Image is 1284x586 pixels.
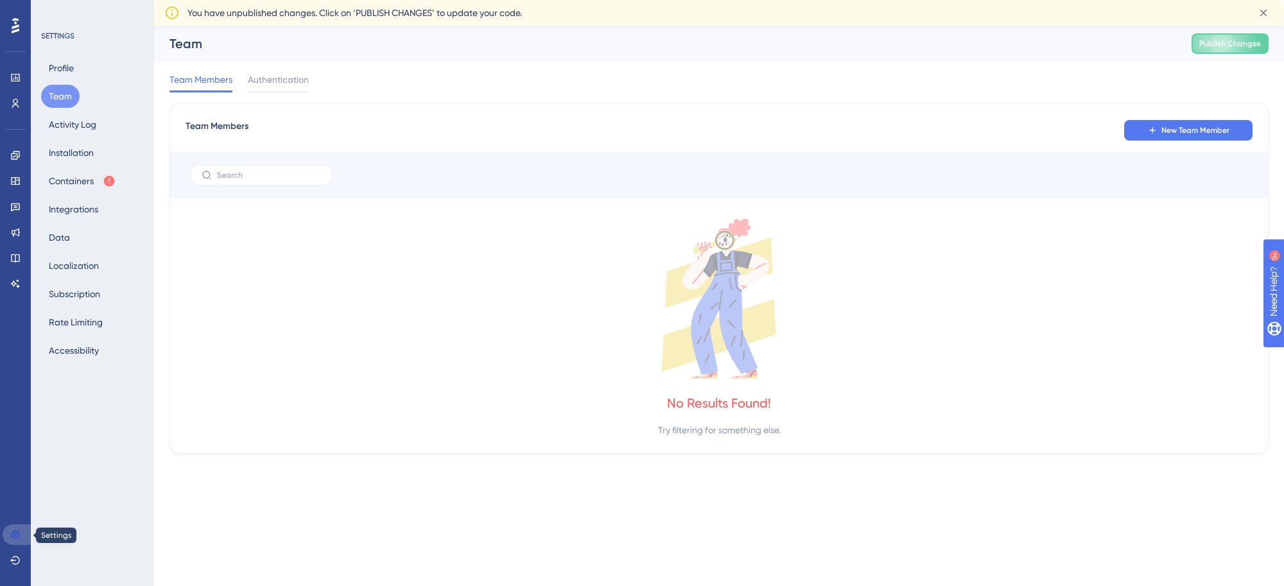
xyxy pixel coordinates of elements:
[41,282,108,306] button: Subscription
[41,226,78,249] button: Data
[667,394,771,412] div: No Results Found!
[41,169,123,193] button: Containers
[217,171,321,180] input: Search
[41,85,80,108] button: Team
[87,6,95,17] div: 9+
[169,35,1159,53] div: Team
[169,72,232,87] span: Team Members
[41,56,82,80] button: Profile
[41,31,145,41] div: SETTINGS
[186,119,248,142] span: Team Members
[1230,535,1269,574] iframe: UserGuiding AI Assistant Launcher
[41,254,107,277] button: Localization
[248,72,309,87] span: Authentication
[41,339,107,362] button: Accessibility
[1161,125,1229,135] span: New Team Member
[1124,120,1253,141] button: New Team Member
[658,422,781,438] div: Try filtering for something else.
[31,3,81,19] span: Need Help?
[1192,33,1269,54] button: Publish Changes
[41,113,104,136] button: Activity Log
[41,141,101,164] button: Installation
[1199,39,1261,49] span: Publish Changes
[187,5,522,21] span: You have unpublished changes. Click on ‘PUBLISH CHANGES’ to update your code.
[41,198,106,221] button: Integrations
[41,311,110,334] button: Rate Limiting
